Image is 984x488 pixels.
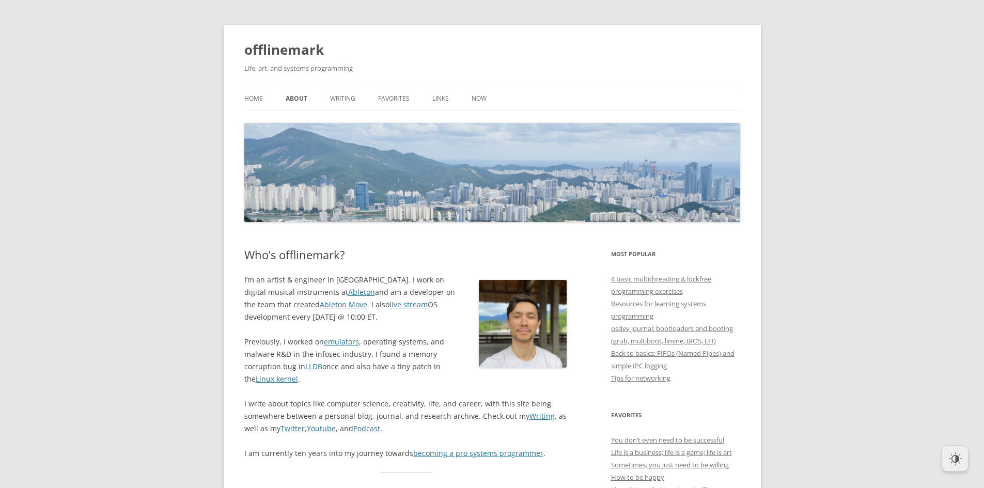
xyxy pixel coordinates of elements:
[244,398,567,435] p: I write about topics like computer science, creativity, life, and career, with this site being so...
[244,87,263,110] a: Home
[244,37,324,62] a: offlinemark
[307,423,336,433] a: Youtube
[611,373,670,383] a: Tips for networking
[413,448,543,458] a: becoming a pro systems programmer
[320,300,367,309] a: Ableton Move
[244,336,567,385] p: Previously, I worked on , operating systems, and malware R&D in the infosec industry. I found a m...
[529,411,555,421] a: Writing
[611,473,664,482] a: How to be happy
[348,287,375,297] a: Ableton
[330,87,355,110] a: Writing
[244,62,740,74] h2: Life, art, and systems programming
[389,300,428,309] a: live stream
[611,248,740,260] h3: Most Popular
[611,435,724,445] a: You don’t even need to be successful
[472,87,487,110] a: Now
[432,87,449,110] a: Links
[324,337,359,347] a: emulators
[611,274,711,296] a: 4 basic multithreading & lockfree programming exercises
[256,374,298,384] a: Linux kernel
[244,274,567,323] p: I’m an artist & engineer in [GEOGRAPHIC_DATA]. I work on digital musical instruments at and am a ...
[611,448,732,457] a: Life is a business; life is a game; life is art
[286,87,307,110] a: About
[611,460,729,469] a: Sometimes, you just need to be willing
[611,349,735,370] a: Back to basics: FIFOs (Named Pipes) and simple IPC logging
[611,324,733,345] a: osdev journal: bootloaders and booting (grub, multiboot, limine, BIOS, EFI)
[378,87,410,110] a: Favorites
[280,423,305,433] a: Twitter
[611,299,706,321] a: Resources for learning systems programming
[353,423,380,433] a: Podcast
[305,361,322,371] a: LLDB
[611,409,740,421] h3: Favorites
[244,447,567,460] p: I am currently ten years into my journey towards .
[244,123,740,222] img: offlinemark
[244,248,567,261] h1: Who’s offlinemark?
